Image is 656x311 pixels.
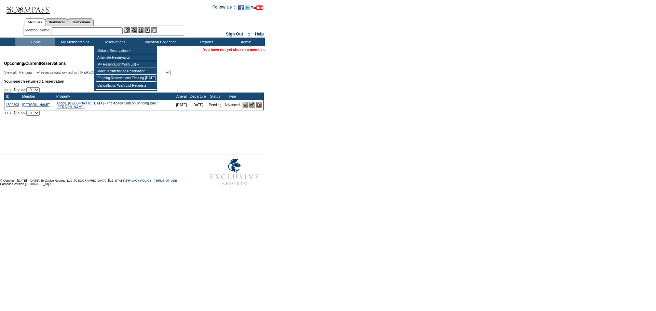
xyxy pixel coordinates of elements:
img: Subscribe to our YouTube Channel [251,5,263,10]
img: Reservations [145,27,150,33]
span: You have not yet chosen a member. [203,47,265,52]
img: Confirm Reservation [249,102,255,108]
td: Vacation Collection [133,38,186,46]
a: Help [255,32,264,37]
td: Admin [225,38,265,46]
span: >> [21,111,25,115]
img: Exclusive Resorts [204,155,265,189]
span: < [9,88,11,92]
div: Member Name: [25,27,52,33]
span: 1 [13,86,17,93]
a: Members [25,18,45,26]
td: Make a Reservation » [96,47,156,54]
img: Become our fan on Facebook [238,5,244,10]
a: Sign Out [226,32,243,37]
img: b_calculator.gif [151,27,157,33]
span: < [9,111,11,115]
img: Follow us on Twitter [245,5,250,10]
td: My Reservation Wish List » [96,61,156,68]
td: Follow Us :: [213,4,237,12]
div: Your search returned 1 reservation [4,79,264,83]
a: Type [228,94,236,98]
span: :: [248,32,250,37]
a: Member [22,94,35,98]
a: TERMS OF USE [154,179,177,182]
a: Follow us on Twitter [245,7,250,11]
a: Become our fan on Facebook [238,7,244,11]
img: Cancel Reservation [256,102,262,108]
img: Impersonate [138,27,143,33]
img: View Reservation [243,102,248,108]
span: > [18,111,20,115]
a: Status [210,94,220,98]
td: Pending [207,100,223,110]
td: Home [15,38,55,46]
a: Departure [190,94,206,98]
td: My Memberships [55,38,94,46]
span: Reservations [4,61,66,66]
div: View all: reservations owned by: [4,70,174,75]
img: View [131,27,137,33]
td: Advanced [223,100,241,110]
img: b_edit.gif [124,27,130,33]
td: [DATE] [188,100,207,110]
a: Property [56,94,70,98]
a: Residences [45,18,68,26]
a: ID [6,94,10,98]
td: Alternate Reservation [96,54,156,61]
td: Pending Reservations Expiring [DATE] [96,75,156,82]
span: > [18,88,20,92]
a: Subscribe to our YouTube Channel [251,7,263,11]
a: 1809893 [6,103,19,107]
td: Reservations [94,38,133,46]
a: [PERSON_NAME] [22,103,50,107]
a: Abaco, [GEOGRAPHIC_DATA] - The Abaco Club on Winding Bay :: [PERSON_NAME] [56,101,159,109]
a: Arrival [176,94,187,98]
span: Upcoming/Current [4,61,40,66]
span: 1 [13,110,17,116]
td: Make Maintenance Reservation [96,68,156,75]
span: << [4,88,8,92]
span: >> [21,88,25,92]
td: [DATE] [175,100,188,110]
td: Cancellation Wish List Requests [96,82,156,89]
a: Reservations [68,18,94,26]
a: PRIVACY POLICY [126,179,151,182]
td: Reports [186,38,225,46]
span: << [4,111,8,115]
